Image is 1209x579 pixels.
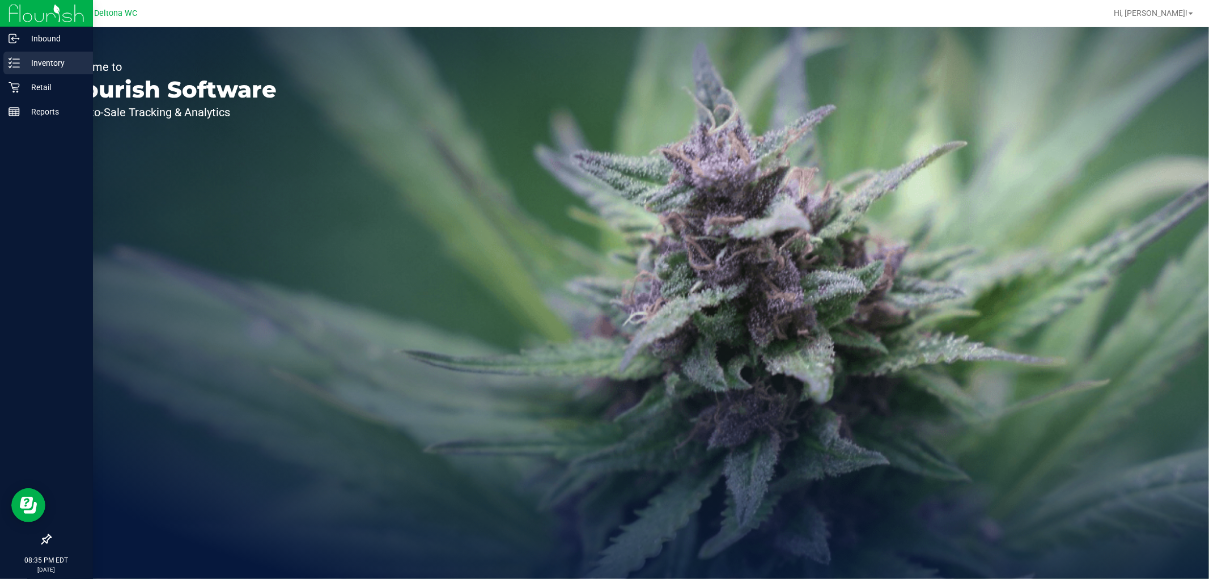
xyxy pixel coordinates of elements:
p: 08:35 PM EDT [5,555,88,565]
p: Seed-to-Sale Tracking & Analytics [61,107,277,118]
inline-svg: Retail [9,82,20,93]
span: Deltona WC [94,9,137,18]
inline-svg: Inbound [9,33,20,44]
inline-svg: Reports [9,106,20,117]
p: Retail [20,81,88,94]
p: Inbound [20,32,88,45]
p: [DATE] [5,565,88,574]
span: Hi, [PERSON_NAME]! [1114,9,1187,18]
p: Flourish Software [61,78,277,101]
p: Inventory [20,56,88,70]
inline-svg: Inventory [9,57,20,69]
p: Reports [20,105,88,119]
iframe: Resource center [11,488,45,522]
p: Welcome to [61,61,277,73]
